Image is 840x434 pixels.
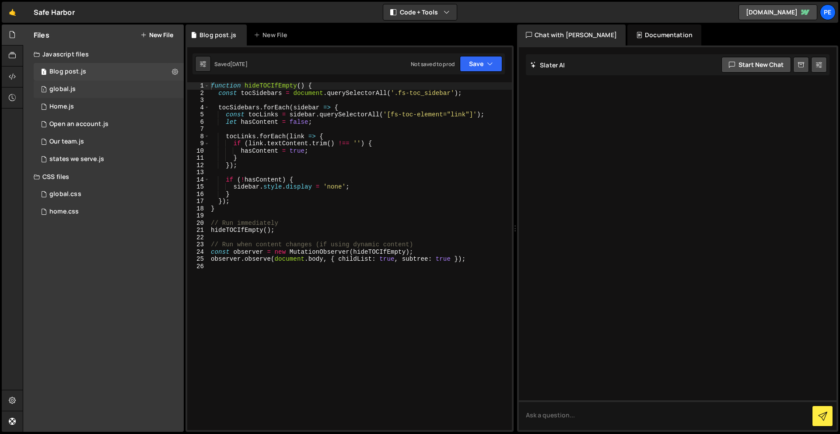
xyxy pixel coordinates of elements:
[34,115,184,133] div: 16385/45136.js
[820,4,836,20] a: Pe
[187,241,210,248] div: 23
[187,263,210,270] div: 26
[738,4,817,20] a: [DOMAIN_NAME]
[34,80,184,98] div: 16385/45478.js
[49,138,84,146] div: Our team.js
[199,31,236,39] div: Blog post.js
[23,168,184,185] div: CSS files
[23,45,184,63] div: Javascript files
[187,205,210,213] div: 18
[187,248,210,256] div: 24
[187,176,210,184] div: 14
[187,191,210,198] div: 16
[34,185,184,203] div: 16385/45328.css
[187,119,210,126] div: 6
[34,30,49,40] h2: Files
[187,227,210,234] div: 21
[34,203,184,220] div: 16385/45146.css
[187,97,210,104] div: 3
[187,90,210,97] div: 2
[517,24,626,45] div: Chat with [PERSON_NAME]
[49,120,108,128] div: Open an account.js
[49,85,76,93] div: global.js
[721,57,791,73] button: Start new chat
[49,190,81,198] div: global.css
[187,111,210,119] div: 5
[41,87,46,94] span: 1
[187,140,210,147] div: 9
[187,234,210,241] div: 22
[2,2,23,23] a: 🤙
[187,198,210,205] div: 17
[530,61,565,69] h2: Slater AI
[230,60,248,68] div: [DATE]
[187,162,210,169] div: 12
[187,154,210,162] div: 11
[34,63,184,80] div: 16385/45865.js
[49,68,86,76] div: Blog post.js
[140,31,173,38] button: New File
[460,56,502,72] button: Save
[187,220,210,227] div: 20
[41,69,46,76] span: 1
[49,103,74,111] div: Home.js
[411,60,455,68] div: Not saved to prod
[383,4,457,20] button: Code + Tools
[187,169,210,176] div: 13
[187,104,210,112] div: 4
[187,147,210,155] div: 10
[34,133,184,150] div: 16385/45046.js
[187,255,210,263] div: 25
[187,183,210,191] div: 15
[49,155,104,163] div: states we serve.js
[34,150,184,168] div: 16385/45995.js
[187,82,210,90] div: 1
[214,60,248,68] div: Saved
[187,212,210,220] div: 19
[254,31,290,39] div: New File
[34,7,75,17] div: Safe Harbor
[187,133,210,140] div: 8
[627,24,701,45] div: Documentation
[34,98,184,115] div: 16385/44326.js
[49,208,79,216] div: home.css
[187,126,210,133] div: 7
